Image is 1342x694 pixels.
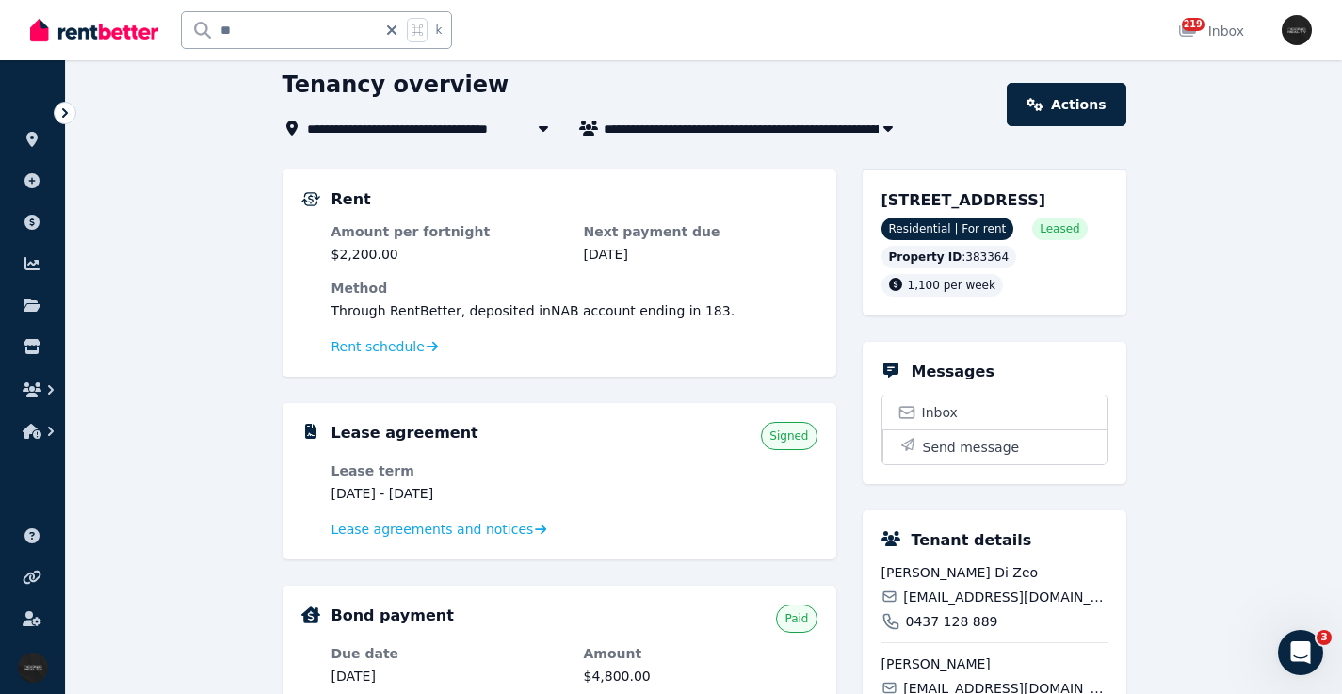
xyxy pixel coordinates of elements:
span: Property ID [889,250,962,265]
span: Inbox [922,403,958,422]
h5: Bond payment [331,605,454,627]
dt: Amount [584,644,817,663]
span: Residential | For rent [881,218,1014,240]
span: Paid [784,611,808,626]
span: Lease agreements and notices [331,520,534,539]
dt: Due date [331,644,565,663]
h5: Lease agreement [331,422,478,444]
span: k [435,23,442,38]
span: Send message [923,438,1020,457]
span: 3 [1317,630,1332,645]
dt: Next payment due [584,222,817,241]
img: Bond Details [301,606,320,623]
dd: $2,200.00 [331,245,565,264]
span: [PERSON_NAME] [881,654,1108,673]
div: : 383364 [881,246,1017,268]
span: Through RentBetter , deposited in NAB account ending in 183 . [331,303,736,318]
span: Signed [769,428,808,444]
dd: $4,800.00 [584,667,817,686]
dd: [DATE] - [DATE] [331,484,565,503]
dd: [DATE] [331,667,565,686]
img: RentBetter [30,16,158,44]
span: [PERSON_NAME] Di Zeo [881,563,1108,582]
span: [STREET_ADDRESS] [881,191,1046,209]
dt: Method [331,279,817,298]
a: Actions [1007,83,1125,126]
dd: [DATE] [584,245,817,264]
span: Rent schedule [331,337,425,356]
dt: Amount per fortnight [331,222,565,241]
span: 1,100 per week [908,279,995,292]
h1: Tenancy overview [283,70,509,100]
img: Iconic Realty Pty Ltd [1282,15,1312,45]
a: Lease agreements and notices [331,520,547,539]
h5: Messages [912,361,994,383]
img: Rental Payments [301,192,320,206]
div: Inbox [1178,22,1244,40]
h5: Rent [331,188,371,211]
button: Send message [882,429,1107,464]
img: Iconic Realty Pty Ltd [18,653,48,683]
span: 219 [1182,18,1205,31]
a: Rent schedule [331,337,439,356]
span: 0437 128 889 [906,612,998,631]
dt: Lease term [331,461,565,480]
iframe: Intercom live chat [1278,630,1323,675]
span: Leased [1040,221,1079,236]
a: Inbox [882,395,1107,429]
h5: Tenant details [912,529,1032,552]
span: [EMAIL_ADDRESS][DOMAIN_NAME] [903,588,1107,606]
